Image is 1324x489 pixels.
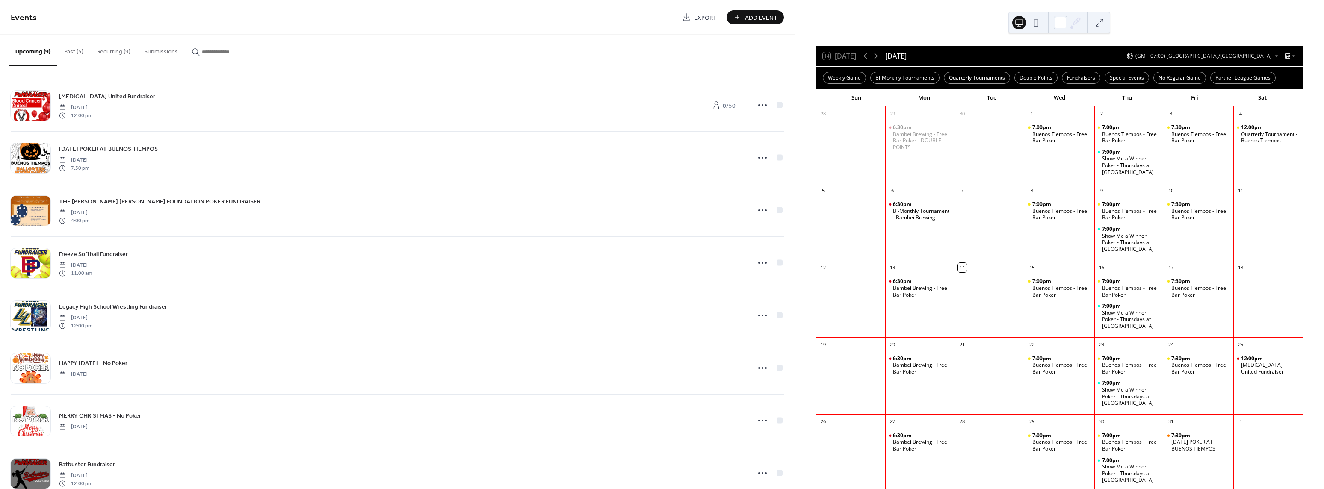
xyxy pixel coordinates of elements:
span: 7:00pm [1102,149,1122,156]
span: 7:30pm [1171,278,1191,285]
a: Export [676,10,723,24]
div: No Regular Game [1153,72,1206,84]
div: 15 [1027,263,1037,272]
div: Buenos Tiempos - Free Bar Poker [1025,124,1094,144]
div: 22 [1027,340,1037,350]
div: Partner League Games [1210,72,1276,84]
span: Export [694,13,717,22]
div: Weekly Game [823,72,866,84]
span: Events [11,9,37,26]
div: 16 [1097,263,1106,272]
div: Bambei Brewing - Free Bar Poker [885,355,955,375]
div: 1 [1027,109,1037,118]
span: 7:30pm [1171,201,1191,208]
div: Show Me a Winner Poker - Thursdays at [GEOGRAPHIC_DATA] [1102,155,1161,175]
div: Sun [823,89,890,106]
div: Show Me a Winner Poker - Thursdays at Tedz Place [1094,226,1164,252]
span: 11:00 am [59,269,92,277]
span: (GMT-07:00) [GEOGRAPHIC_DATA]/[GEOGRAPHIC_DATA] [1135,53,1272,59]
div: 19 [819,340,828,350]
div: 12 [819,263,828,272]
button: Recurring (9) [90,35,137,65]
div: 24 [1166,340,1176,350]
span: 7:30pm [1171,432,1191,439]
div: 28 [819,109,828,118]
button: Add Event [727,10,784,24]
div: Wed [1026,89,1093,106]
div: 10 [1166,186,1176,195]
div: Buenos Tiempos - Free Bar Poker [1032,131,1091,144]
span: 7:30pm [1171,124,1191,131]
div: Buenos Tiempos - Free Bar Poker [1164,355,1233,375]
span: [DATE] [59,262,92,269]
div: 13 [888,263,897,272]
div: 20 [888,340,897,350]
span: [DATE] [59,156,89,164]
span: 7:00pm [1102,124,1122,131]
div: 30 [958,109,967,118]
a: Batbuster Fundraiser [59,460,115,469]
div: 25 [1236,340,1245,350]
div: 5 [819,186,828,195]
div: Show Me a Winner Poker - Thursdays at Tedz Place [1094,380,1164,406]
span: 12:00 pm [59,480,92,487]
div: 18 [1236,263,1245,272]
div: 4 [1236,109,1245,118]
div: Buenos Tiempos - Free Bar Poker [1171,131,1230,144]
div: Thu [1093,89,1161,106]
div: Fundraisers [1062,72,1100,84]
div: HALLOWEEN POKER AT BUENOS TIEMPOS [1164,432,1233,452]
div: Quarterly Tournament - Buenos Tiempos [1241,131,1300,144]
div: Fri [1161,89,1229,106]
a: 0/50 [703,98,745,112]
div: Show Me a Winner Poker - Thursdays at Tedz Place [1094,303,1164,329]
div: Bambei Brewing - Free Bar Poker - DOUBLE POINTS [885,124,955,150]
span: 7:00pm [1102,201,1122,208]
span: [DATE] [59,423,88,431]
div: Buenos Tiempos - Free Bar Poker [1094,124,1164,144]
div: 2 [1097,109,1106,118]
a: [MEDICAL_DATA] United Fundraiser [59,91,155,101]
div: 11 [1236,186,1245,195]
span: 7:00pm [1032,124,1052,131]
span: 12:00pm [1241,355,1264,362]
div: Show Me a Winner Poker - Thursdays at [GEOGRAPHIC_DATA] [1102,463,1161,483]
span: Batbuster Fundraiser [59,460,115,469]
div: Blood Cancer United Fundraiser [1233,355,1303,375]
span: 12:00 pm [59,112,92,119]
div: Bambei Brewing - Free Bar Poker [885,278,955,298]
div: 3 [1166,109,1176,118]
div: Buenos Tiempos - Free Bar Poker [1032,362,1091,375]
button: Submissions [137,35,185,65]
a: Freeze Softball Fundraiser [59,249,128,259]
span: 7:00pm [1032,201,1052,208]
a: [DATE] POKER AT BUENOS TIEMPOS [59,144,158,154]
div: Buenos Tiempos - Free Bar Poker [1171,285,1230,298]
div: Buenos Tiempos - Free Bar Poker [1025,278,1094,298]
div: 21 [958,340,967,350]
div: Buenos Tiempos - Free Bar Poker [1102,285,1161,298]
div: 14 [958,263,967,272]
div: 27 [888,417,897,427]
button: Upcoming (9) [9,35,57,66]
div: 7 [958,186,967,195]
span: [DATE] [59,209,89,217]
span: 6:30pm [893,278,913,285]
div: Buenos Tiempos - Free Bar Poker [1164,278,1233,298]
span: 7:00pm [1032,355,1052,362]
div: Buenos Tiempos - Free Bar Poker [1032,208,1091,221]
a: THE [PERSON_NAME] [PERSON_NAME] FOUNDATION POKER FUNDRAISER [59,197,260,206]
div: Bambei Brewing - Free Bar Poker - DOUBLE POINTS [893,131,952,151]
div: Bambei Brewing - Free Bar Poker [893,439,952,452]
div: Double Points [1014,72,1058,84]
span: Add Event [745,13,777,22]
span: [DATE] [59,371,88,378]
span: 6:30pm [893,355,913,362]
div: Buenos Tiempos - Free Bar Poker [1164,124,1233,144]
span: 7:00pm [1102,355,1122,362]
div: 23 [1097,340,1106,350]
div: Bambei Brewing - Free Bar Poker [893,362,952,375]
b: 0 [723,100,726,112]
